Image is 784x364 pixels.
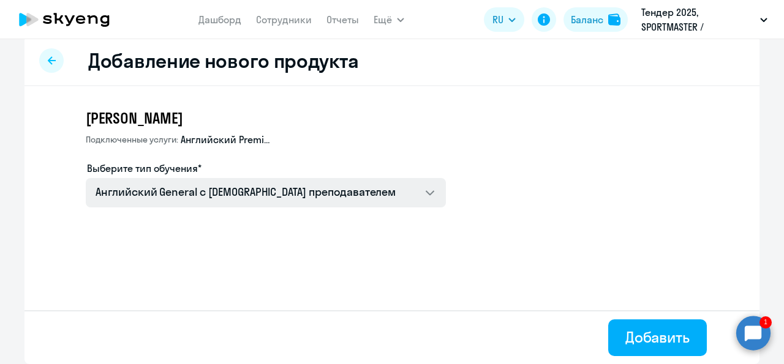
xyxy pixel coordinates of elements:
[492,12,503,27] span: RU
[181,133,273,146] span: Английский Premium
[571,12,603,27] div: Баланс
[608,319,707,356] button: Добавить
[635,5,774,34] button: Тендер 2025, SPORTMASTER / Спортмастер
[625,327,690,347] div: Добавить
[563,7,628,32] button: Балансbalance
[87,161,202,176] label: Выберите тип обучения*
[374,12,392,27] span: Ещё
[608,13,620,26] img: balance
[86,108,446,128] h3: [PERSON_NAME]
[86,134,178,145] span: Подключенные услуги:
[88,48,358,73] h2: Добавление нового продукта
[198,13,241,26] a: Дашборд
[256,13,312,26] a: Сотрудники
[484,7,524,32] button: RU
[374,7,404,32] button: Ещё
[641,5,755,34] p: Тендер 2025, SPORTMASTER / Спортмастер
[326,13,359,26] a: Отчеты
